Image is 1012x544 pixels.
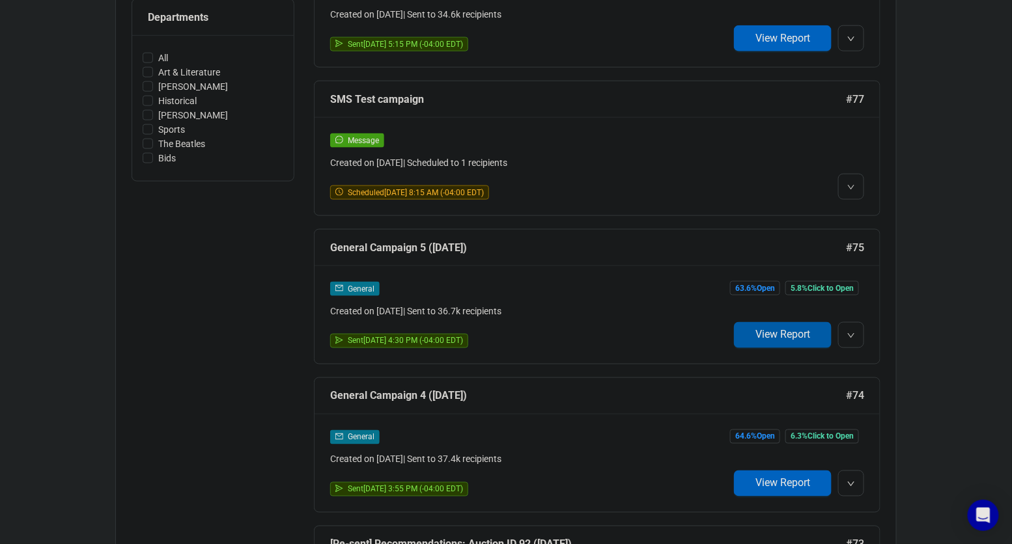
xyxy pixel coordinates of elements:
div: Open Intercom Messenger [968,500,999,531]
span: send [335,336,343,344]
div: Created on [DATE] | Sent to 36.7k recipients [330,304,729,318]
a: General Campaign 5 ([DATE])#75mailGeneralCreated on [DATE]| Sent to 36.7k recipientssendSent[DATE... [314,229,880,364]
span: send [335,485,343,493]
button: View Report [734,25,832,51]
span: Sent [DATE] 3:55 PM (-04:00 EDT) [348,485,463,494]
span: Sent [DATE] 4:30 PM (-04:00 EDT) [348,336,463,346]
span: Message [348,136,379,145]
div: Created on [DATE] | Sent to 37.4k recipients [330,452,729,467]
span: View Report [755,32,810,44]
span: Historical [153,94,202,108]
span: General [348,433,374,442]
span: 64.6% Open [730,429,780,444]
span: 63.6% Open [730,281,780,295]
span: Scheduled [DATE] 8:15 AM (-04:00 EDT) [348,188,484,197]
span: 5.8% Click to Open [785,281,859,295]
span: The Beatles [153,137,210,151]
span: General [348,284,374,293]
span: [PERSON_NAME] [153,108,233,122]
div: General Campaign 4 ([DATE]) [330,388,846,404]
div: Departments [148,9,278,25]
div: Created on [DATE] | Sent to 34.6k recipients [330,7,729,21]
span: message [335,136,343,144]
span: Bids [153,151,181,165]
span: [PERSON_NAME] [153,79,233,94]
span: #77 [846,91,864,107]
span: send [335,40,343,48]
span: down [847,35,855,43]
span: down [847,332,855,340]
a: General Campaign 4 ([DATE])#74mailGeneralCreated on [DATE]| Sent to 37.4k recipientssendSent[DATE... [314,377,880,513]
span: #75 [846,239,864,256]
span: #74 [846,388,864,404]
button: View Report [734,322,832,348]
span: down [847,184,855,191]
span: 6.3% Click to Open [785,429,859,444]
button: View Report [734,470,832,496]
span: View Report [755,329,810,341]
span: View Report [755,477,810,489]
span: mail [335,433,343,441]
div: Created on [DATE] | Scheduled to 1 recipients [330,156,729,170]
a: SMS Test campaign#77messageMessageCreated on [DATE]| Scheduled to 1 recipientsclock-circleSchedul... [314,81,880,216]
div: SMS Test campaign [330,91,846,107]
span: mail [335,284,343,292]
span: Sent [DATE] 5:15 PM (-04:00 EDT) [348,40,463,49]
span: clock-circle [335,188,343,196]
span: All [153,51,173,65]
div: General Campaign 5 ([DATE]) [330,239,846,256]
span: Sports [153,122,190,137]
span: down [847,480,855,488]
span: Art & Literature [153,65,225,79]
